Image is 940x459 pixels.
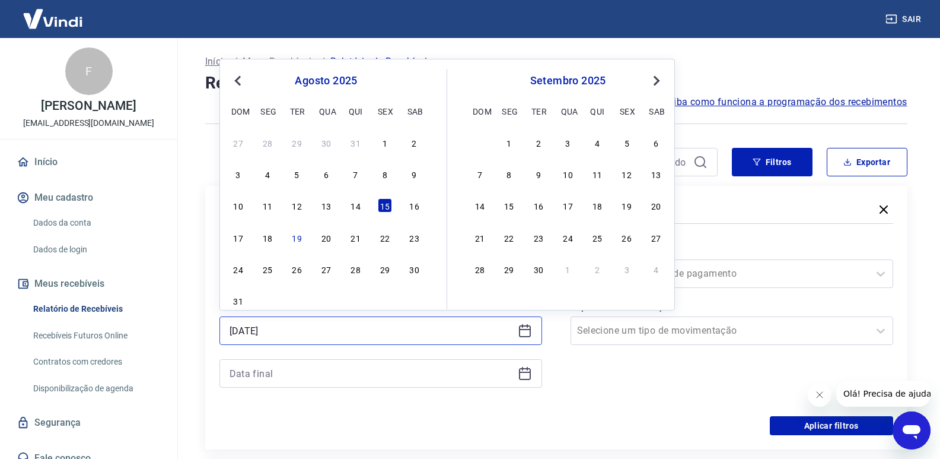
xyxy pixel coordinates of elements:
[883,8,926,30] button: Sair
[407,293,422,308] div: Choose sábado, 6 de setembro de 2025
[65,48,113,95] div: F
[231,262,246,276] div: Choose domingo, 24 de agosto de 2025
[260,230,275,245] div: Choose segunda-feira, 18 de agosto de 2025
[28,324,163,348] a: Recebíveis Futuros Online
[649,104,663,118] div: sab
[620,262,634,276] div: Choose sexta-feira, 3 de outubro de 2025
[319,135,333,150] div: Choose quarta-feira, 30 de julho de 2025
[319,198,333,213] div: Choose quarta-feira, 13 de agosto de 2025
[290,230,304,245] div: Choose terça-feira, 19 de agosto de 2025
[205,71,907,95] h4: Relatório de Recebíveis
[260,135,275,150] div: Choose segunda-feira, 28 de julho de 2025
[620,135,634,150] div: Choose sexta-feira, 5 de setembro de 2025
[14,1,91,37] img: Vindi
[231,135,246,150] div: Choose domingo, 27 de julho de 2025
[473,262,487,276] div: Choose domingo, 28 de setembro de 2025
[407,135,422,150] div: Choose sábado, 2 de agosto de 2025
[407,167,422,181] div: Choose sábado, 9 de agosto de 2025
[620,104,634,118] div: sex
[808,383,831,407] iframe: Fechar mensagem
[590,198,604,213] div: Choose quinta-feira, 18 de setembro de 2025
[319,293,333,308] div: Choose quarta-feira, 3 de setembro de 2025
[473,230,487,245] div: Choose domingo, 21 de setembro de 2025
[260,104,275,118] div: seg
[319,167,333,181] div: Choose quarta-feira, 6 de agosto de 2025
[319,262,333,276] div: Choose quarta-feira, 27 de agosto de 2025
[14,185,163,211] button: Meu cadastro
[732,148,812,176] button: Filtros
[893,411,931,449] iframe: Botão para abrir a janela de mensagens
[230,74,423,88] div: agosto 2025
[561,262,575,276] div: Choose quarta-feira, 1 de outubro de 2025
[573,243,891,257] label: Forma de Pagamento
[349,104,363,118] div: qui
[378,293,392,308] div: Choose sexta-feira, 5 de setembro de 2025
[14,149,163,175] a: Início
[531,135,546,150] div: Choose terça-feira, 2 de setembro de 2025
[502,198,516,213] div: Choose segunda-feira, 15 de setembro de 2025
[349,198,363,213] div: Choose quinta-feira, 14 de agosto de 2025
[349,135,363,150] div: Choose quinta-feira, 31 de julho de 2025
[28,350,163,374] a: Contratos com credores
[349,230,363,245] div: Choose quinta-feira, 21 de agosto de 2025
[471,74,665,88] div: setembro 2025
[561,230,575,245] div: Choose quarta-feira, 24 de setembro de 2025
[649,198,663,213] div: Choose sábado, 20 de setembro de 2025
[473,104,487,118] div: dom
[590,230,604,245] div: Choose quinta-feira, 25 de setembro de 2025
[649,74,664,88] button: Next Month
[378,135,392,150] div: Choose sexta-feira, 1 de agosto de 2025
[473,198,487,213] div: Choose domingo, 14 de setembro de 2025
[14,410,163,436] a: Segurança
[662,95,907,109] span: Saiba como funciona a programação dos recebimentos
[827,148,907,176] button: Exportar
[319,230,333,245] div: Choose quarta-feira, 20 de agosto de 2025
[590,135,604,150] div: Choose quinta-feira, 4 de setembro de 2025
[230,365,513,382] input: Data final
[14,271,163,297] button: Meus recebíveis
[649,230,663,245] div: Choose sábado, 27 de setembro de 2025
[407,198,422,213] div: Choose sábado, 16 de agosto de 2025
[502,167,516,181] div: Choose segunda-feira, 8 de setembro de 2025
[7,8,100,18] span: Olá! Precisa de ajuda?
[23,117,154,129] p: [EMAIL_ADDRESS][DOMAIN_NAME]
[531,167,546,181] div: Choose terça-feira, 9 de setembro de 2025
[290,135,304,150] div: Choose terça-feira, 29 de julho de 2025
[290,262,304,276] div: Choose terça-feira, 26 de agosto de 2025
[231,293,246,308] div: Choose domingo, 31 de agosto de 2025
[349,167,363,181] div: Choose quinta-feira, 7 de agosto de 2025
[561,104,575,118] div: qua
[260,198,275,213] div: Choose segunda-feira, 11 de agosto de 2025
[473,135,487,150] div: Choose domingo, 31 de agosto de 2025
[620,198,634,213] div: Choose sexta-feira, 19 de setembro de 2025
[28,297,163,321] a: Relatório de Recebíveis
[378,230,392,245] div: Choose sexta-feira, 22 de agosto de 2025
[531,104,546,118] div: ter
[230,134,423,309] div: month 2025-08
[231,198,246,213] div: Choose domingo, 10 de agosto de 2025
[321,55,325,69] p: /
[502,262,516,276] div: Choose segunda-feira, 29 de setembro de 2025
[502,135,516,150] div: Choose segunda-feira, 1 de setembro de 2025
[28,376,163,401] a: Disponibilização de agenda
[290,293,304,308] div: Choose terça-feira, 2 de setembro de 2025
[561,135,575,150] div: Choose quarta-feira, 3 de setembro de 2025
[502,230,516,245] div: Choose segunda-feira, 22 de setembro de 2025
[230,322,513,340] input: Data inicial
[205,55,229,69] a: Início
[378,198,392,213] div: Choose sexta-feira, 15 de agosto de 2025
[590,104,604,118] div: qui
[243,55,316,69] a: Meus Recebíveis
[234,55,238,69] p: /
[290,167,304,181] div: Choose terça-feira, 5 de agosto de 2025
[260,262,275,276] div: Choose segunda-feira, 25 de agosto de 2025
[473,167,487,181] div: Choose domingo, 7 de setembro de 2025
[649,262,663,276] div: Choose sábado, 4 de outubro de 2025
[349,262,363,276] div: Choose quinta-feira, 28 de agosto de 2025
[231,230,246,245] div: Choose domingo, 17 de agosto de 2025
[471,134,665,277] div: month 2025-09
[770,416,893,435] button: Aplicar filtros
[378,262,392,276] div: Choose sexta-feira, 29 de agosto de 2025
[41,100,136,112] p: [PERSON_NAME]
